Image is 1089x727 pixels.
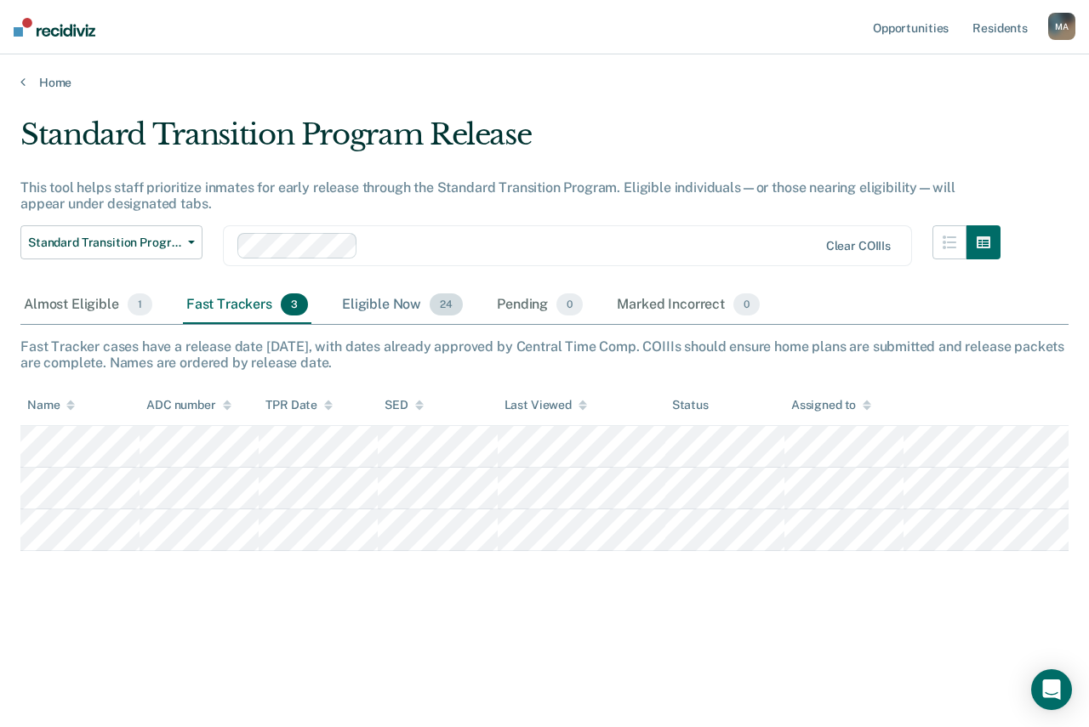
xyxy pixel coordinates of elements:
[672,398,709,412] div: Status
[826,239,891,253] div: Clear COIIIs
[733,293,760,315] span: 0
[385,398,424,412] div: SED
[14,18,95,37] img: Recidiviz
[556,293,583,315] span: 0
[27,398,75,412] div: Name
[791,398,871,412] div: Assigned to
[128,293,152,315] span: 1
[430,293,463,315] span: 24
[1031,669,1072,710] div: Open Intercom Messenger
[20,287,156,324] div: Almost Eligible1
[28,236,181,250] span: Standard Transition Program Release
[265,398,333,412] div: TPR Date
[20,179,1001,212] div: This tool helps staff prioritize inmates for early release through the Standard Transition Progra...
[281,293,308,315] span: 3
[1048,13,1075,40] button: MA
[613,287,763,324] div: Marked Incorrect0
[20,225,202,259] button: Standard Transition Program Release
[339,287,466,324] div: Eligible Now24
[20,338,1069,371] div: Fast Tracker cases have a release date [DATE], with dates already approved by Central Time Comp. ...
[183,287,311,324] div: Fast Trackers3
[20,75,1069,90] a: Home
[146,398,231,412] div: ADC number
[20,117,1001,166] div: Standard Transition Program Release
[1048,13,1075,40] div: M A
[505,398,587,412] div: Last Viewed
[493,287,586,324] div: Pending0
